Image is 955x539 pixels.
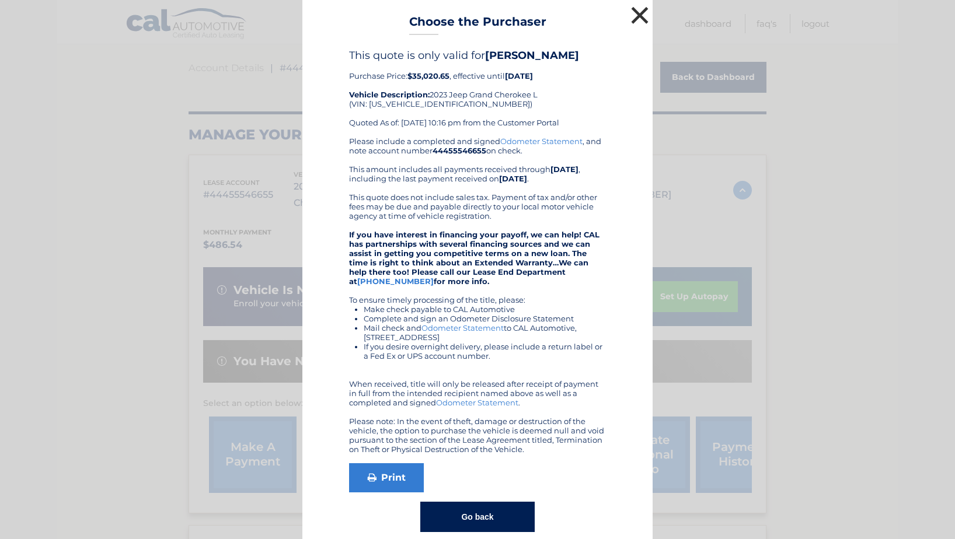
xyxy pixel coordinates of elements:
b: [DATE] [499,174,527,183]
a: Odometer Statement [436,398,518,407]
li: Mail check and to CAL Automotive, [STREET_ADDRESS] [364,323,606,342]
button: × [628,3,651,27]
a: [PHONE_NUMBER] [357,276,434,286]
li: Make check payable to CAL Automotive [364,304,606,314]
li: Complete and sign an Odometer Disclosure Statement [364,314,606,323]
b: [DATE] [550,164,578,174]
a: Odometer Statement [421,323,504,332]
a: Print [349,463,424,492]
b: $35,020.65 [407,71,449,80]
button: Go back [420,502,534,532]
b: 44455546655 [433,146,486,155]
a: Odometer Statement [500,136,583,146]
h3: Choose the Purchaser [409,15,546,35]
b: [DATE] [505,71,533,80]
div: Purchase Price: , effective until 2023 Jeep Grand Cherokee L (VIN: [US_VEHICLE_IDENTIFICATION_NUM... [349,49,606,136]
strong: Vehicle Description: [349,90,430,99]
li: If you desire overnight delivery, please include a return label or a Fed Ex or UPS account number. [364,342,606,360]
div: Please include a completed and signed , and note account number on check. This amount includes al... [349,136,606,454]
strong: If you have interest in financing your payoff, we can help! CAL has partnerships with several fin... [349,230,600,286]
b: [PERSON_NAME] [485,49,579,62]
h4: This quote is only valid for [349,49,606,62]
